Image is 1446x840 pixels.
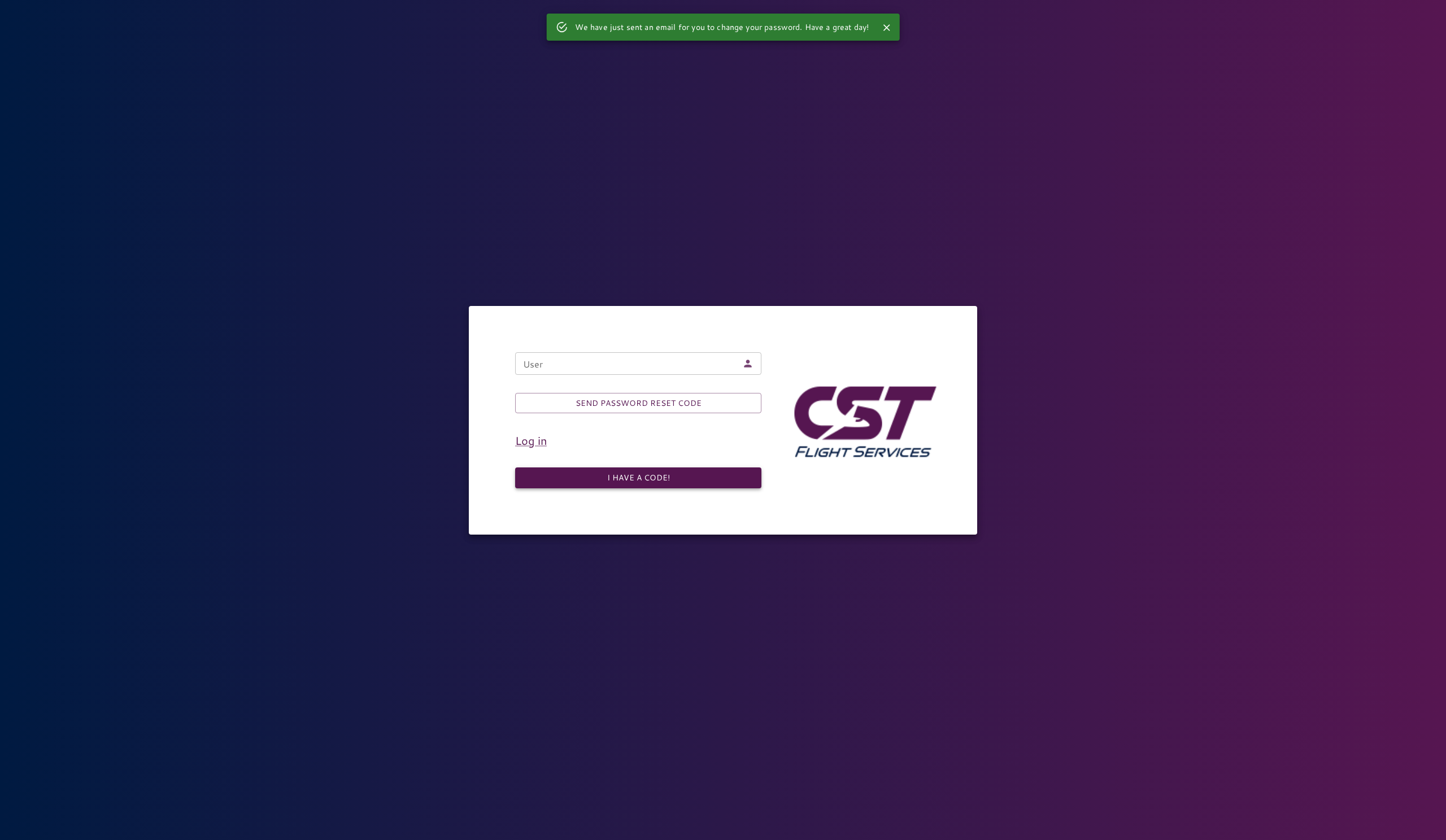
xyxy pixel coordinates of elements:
button: Close [878,19,895,36]
button: Send password reset code [515,393,761,414]
img: logo [786,375,949,465]
button: I have a code! [515,467,761,488]
a: Log in [515,432,547,448]
div: We have just sent an email for you to change your password. Have a great day! [575,17,869,37]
